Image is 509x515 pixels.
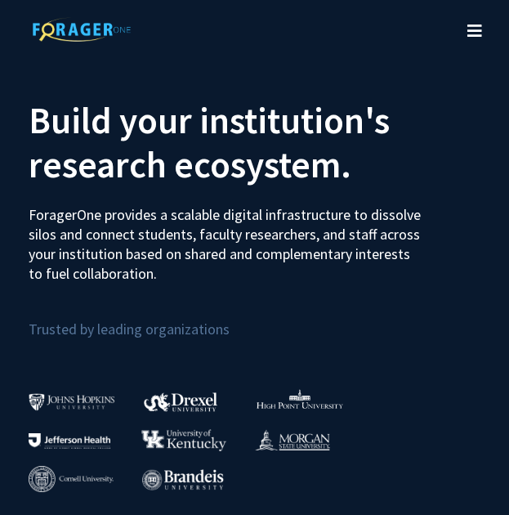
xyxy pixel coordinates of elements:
img: Johns Hopkins University [29,393,115,410]
p: Trusted by leading organizations [29,297,480,342]
img: Cornell University [29,466,114,493]
img: Drexel University [144,392,217,411]
h2: Build your institution's research ecosystem. [29,98,480,186]
img: University of Kentucky [141,429,226,451]
p: ForagerOne provides a scalable digital infrastructure to dissolve silos and connect students, fac... [29,193,426,284]
img: Morgan State University [255,429,330,450]
img: High Point University [257,389,343,409]
img: ForagerOne Logo [25,17,139,42]
img: Thomas Jefferson University [29,433,110,449]
img: Brandeis University [142,469,224,490]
